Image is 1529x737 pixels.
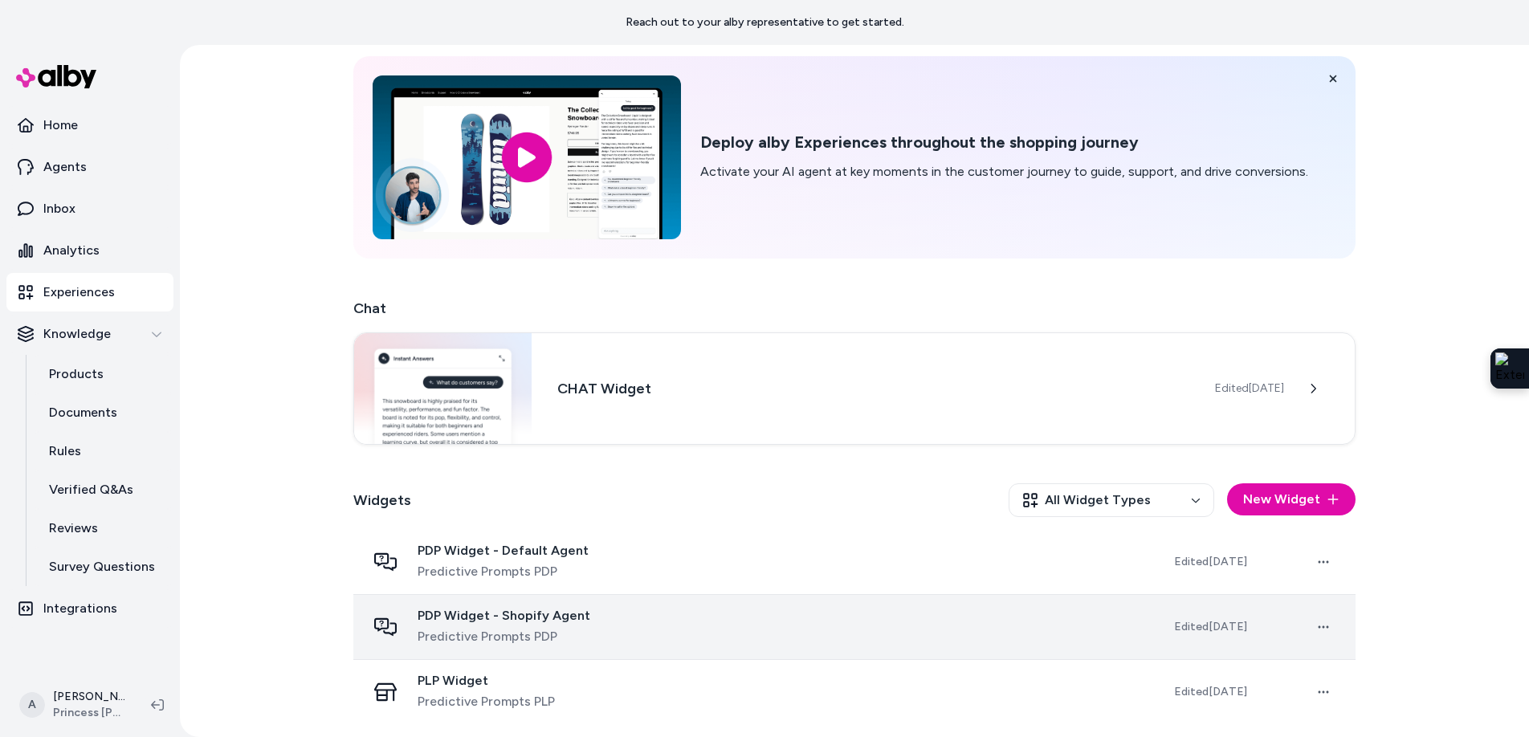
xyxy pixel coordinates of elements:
span: Edited [DATE] [1174,620,1247,633]
a: Integrations [6,589,173,628]
a: Verified Q&As [33,470,173,509]
a: Chat widgetCHAT WidgetEdited[DATE] [353,332,1356,445]
p: Integrations [43,599,117,618]
a: Reviews [33,509,173,548]
span: PLP Widget [418,673,555,689]
h2: Chat [353,297,1356,320]
a: Analytics [6,231,173,270]
a: Survey Questions [33,548,173,586]
p: Verified Q&As [49,480,133,499]
span: Predictive Prompts PDP [418,627,590,646]
span: Edited [DATE] [1174,555,1247,568]
p: Reviews [49,519,98,538]
a: Agents [6,148,173,186]
span: Edited [DATE] [1174,685,1247,698]
button: All Widget Types [1009,483,1214,517]
p: [PERSON_NAME] [53,689,125,705]
a: Inbox [6,189,173,228]
span: Predictive Prompts PLP [418,692,555,711]
span: A [19,692,45,718]
span: Edited [DATE] [1215,381,1284,397]
p: Documents [49,403,117,422]
p: Products [49,364,104,384]
a: Products [33,355,173,393]
button: New Widget [1227,483,1356,515]
a: Home [6,106,173,145]
a: Documents [33,393,173,432]
a: Experiences [6,273,173,311]
p: Knowledge [43,324,111,344]
img: Chat widget [354,333,532,444]
img: alby Logo [16,65,96,88]
p: Survey Questions [49,557,155,576]
h2: Widgets [353,489,411,511]
p: Reach out to your alby representative to get started. [626,14,904,31]
p: Rules [49,442,81,461]
p: Analytics [43,241,100,260]
p: Experiences [43,283,115,302]
h2: Deploy alby Experiences throughout the shopping journey [700,132,1308,153]
p: Home [43,116,78,135]
span: PDP Widget - Shopify Agent [418,608,590,624]
span: Predictive Prompts PDP [418,562,589,581]
img: Extension Icon [1495,352,1524,385]
p: Agents [43,157,87,177]
a: Rules [33,432,173,470]
button: A[PERSON_NAME]Princess [PERSON_NAME] USA [10,679,138,731]
h3: CHAT Widget [557,377,1189,400]
button: Knowledge [6,315,173,353]
span: PDP Widget - Default Agent [418,543,589,559]
p: Activate your AI agent at key moments in the customer journey to guide, support, and drive conver... [700,162,1308,181]
p: Inbox [43,199,75,218]
span: Princess [PERSON_NAME] USA [53,705,125,721]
